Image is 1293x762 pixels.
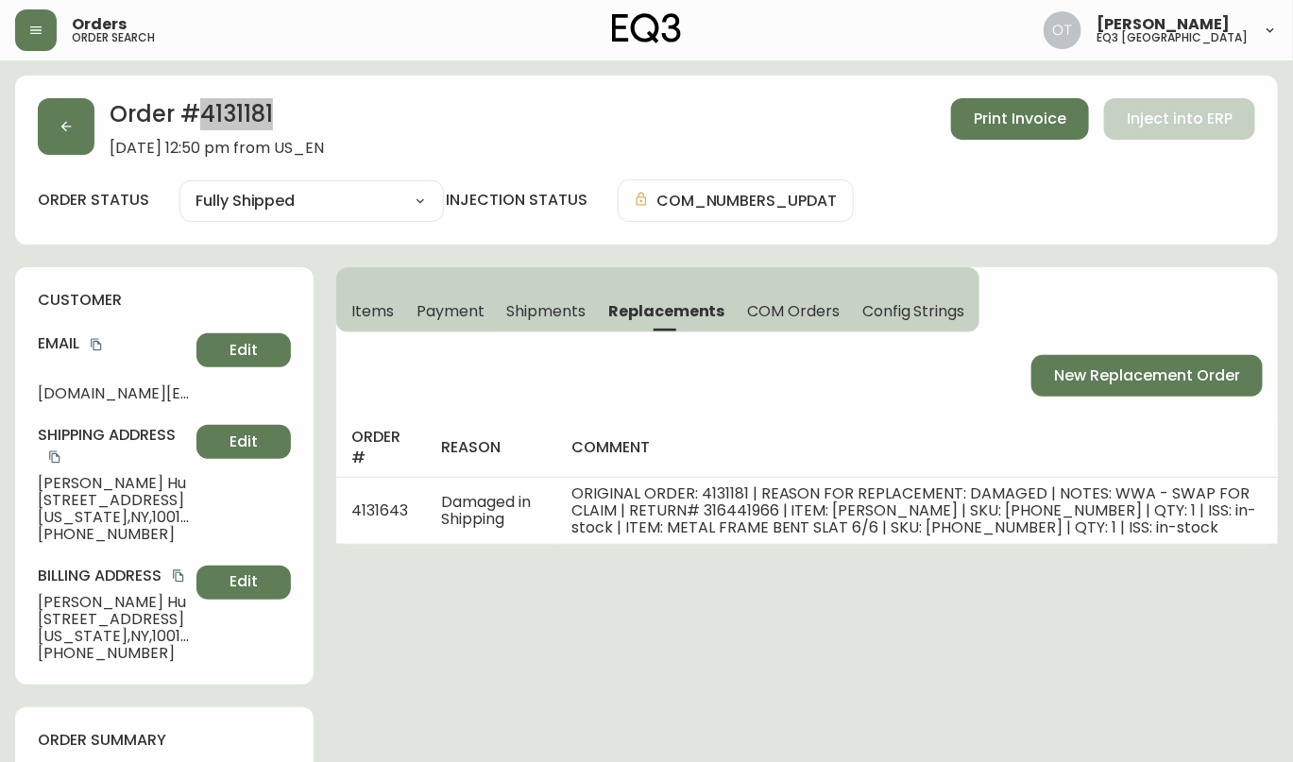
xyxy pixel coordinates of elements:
span: [PHONE_NUMBER] [38,526,189,543]
h4: order summary [38,730,291,751]
span: [PERSON_NAME] [1097,17,1230,32]
h4: reason [442,437,541,458]
button: copy [87,335,106,354]
span: [PERSON_NAME] Hu [38,594,189,611]
img: logo [612,13,682,43]
h5: eq3 [GEOGRAPHIC_DATA] [1097,32,1248,43]
span: [DOMAIN_NAME][EMAIL_ADDRESS][DOMAIN_NAME] [38,385,189,402]
h4: Email [38,333,189,354]
button: Edit [196,425,291,459]
span: Orders [72,17,127,32]
span: [US_STATE] , NY , 10012 , US [38,509,189,526]
span: Print Invoice [974,109,1066,129]
h4: comment [571,437,1288,458]
span: [US_STATE] , NY , 10012 , US [38,628,189,645]
h2: Order # 4131181 [110,98,324,140]
span: New Replacement Order [1054,365,1240,386]
span: Edit [230,571,258,592]
span: [STREET_ADDRESS] [38,492,189,509]
h4: Shipping Address [38,425,189,467]
span: Edit [230,432,258,452]
span: Damaged in Shipping [442,491,532,530]
h4: order # [351,427,411,469]
button: New Replacement Order [1031,355,1263,397]
span: Shipments [507,301,587,321]
span: Payment [417,301,485,321]
label: order status [38,190,149,211]
button: Edit [196,566,291,600]
button: Print Invoice [951,98,1089,140]
button: copy [45,448,64,466]
span: Replacements [608,301,724,321]
span: [PERSON_NAME] Hu [38,475,189,492]
h4: injection status [446,190,587,211]
span: Config Strings [862,301,964,321]
button: Edit [196,333,291,367]
h4: customer [38,290,291,311]
h5: order search [72,32,155,43]
span: 4131643 [351,500,408,521]
button: copy [169,567,188,585]
span: Items [351,301,394,321]
span: ORIGINAL ORDER: 4131181 | REASON FOR REPLACEMENT: DAMAGED | NOTES: WWA - SWAP FOR CLAIM | RETURN#... [571,483,1257,538]
span: [DATE] 12:50 pm from US_EN [110,140,324,157]
img: 5d4d18d254ded55077432b49c4cb2919 [1044,11,1081,49]
span: Edit [230,340,258,361]
span: COM Orders [748,301,841,321]
span: [STREET_ADDRESS] [38,611,189,628]
h4: Billing Address [38,566,189,586]
span: [PHONE_NUMBER] [38,645,189,662]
